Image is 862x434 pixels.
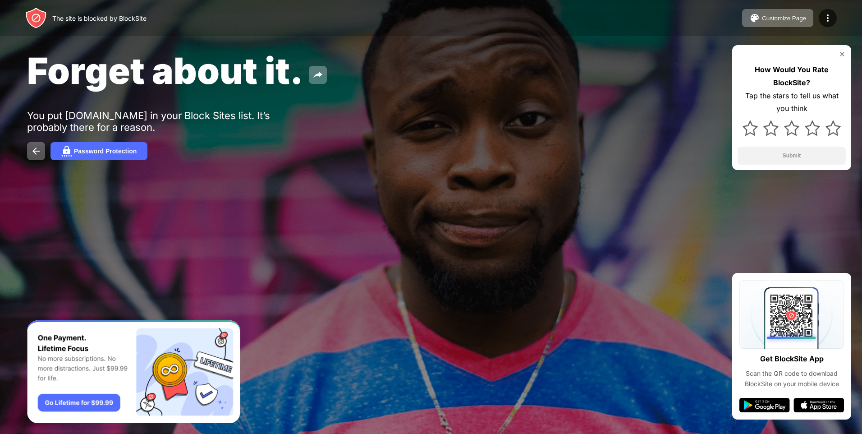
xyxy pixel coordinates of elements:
div: Get BlockSite App [760,352,824,365]
img: star.svg [743,120,758,136]
button: Submit [738,147,846,165]
img: share.svg [312,69,323,80]
img: qrcode.svg [739,280,844,349]
img: back.svg [31,146,41,157]
img: header-logo.svg [25,7,47,29]
img: star.svg [825,120,841,136]
img: star.svg [784,120,799,136]
img: pallet.svg [749,13,760,23]
div: How Would You Rate BlockSite? [738,63,846,89]
span: Forget about it. [27,49,303,92]
img: star.svg [805,120,820,136]
button: Customize Page [742,9,813,27]
img: menu-icon.svg [822,13,833,23]
img: rate-us-close.svg [839,51,846,58]
img: google-play.svg [739,398,790,412]
iframe: Banner [27,320,240,424]
div: You put [DOMAIN_NAME] in your Block Sites list. It’s probably there for a reason. [27,110,306,133]
div: Password Protection [74,148,137,155]
div: Customize Page [762,15,806,22]
img: password.svg [61,146,72,157]
div: Scan the QR code to download BlockSite on your mobile device [739,369,844,389]
button: Password Protection [50,142,147,160]
img: app-store.svg [793,398,844,412]
img: star.svg [763,120,779,136]
div: The site is blocked by BlockSite [52,14,147,22]
div: Tap the stars to tell us what you think [738,89,846,115]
